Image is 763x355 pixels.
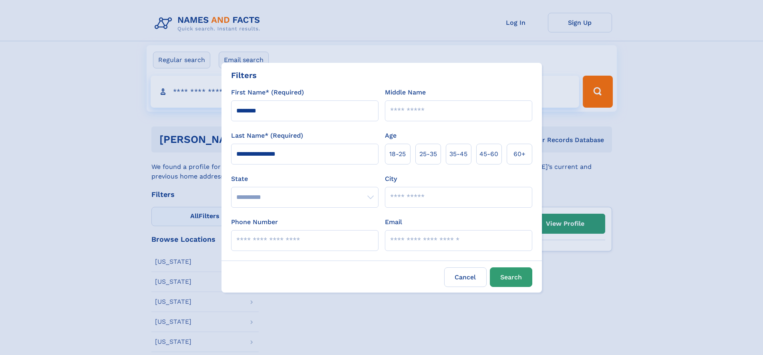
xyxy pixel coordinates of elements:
span: 45‑60 [479,149,498,159]
span: 35‑45 [449,149,467,159]
label: Phone Number [231,217,278,227]
label: Last Name* (Required) [231,131,303,140]
span: 18‑25 [389,149,406,159]
span: 25‑35 [419,149,437,159]
label: City [385,174,397,184]
label: Email [385,217,402,227]
span: 60+ [513,149,525,159]
label: Age [385,131,397,140]
div: Filters [231,69,257,81]
label: First Name* (Required) [231,88,304,97]
label: Middle Name [385,88,426,97]
label: Cancel [444,267,487,287]
label: State [231,174,378,184]
button: Search [490,267,532,287]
